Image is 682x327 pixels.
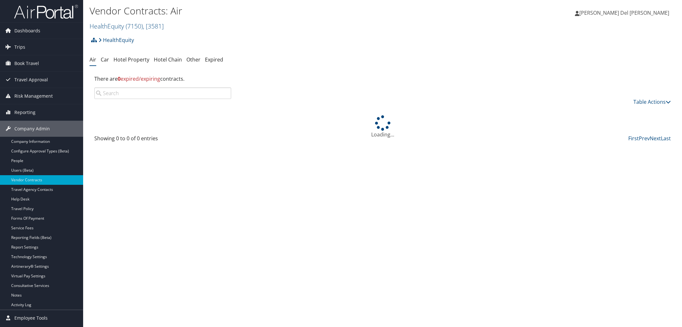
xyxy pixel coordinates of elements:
[628,135,639,142] a: First
[143,22,164,30] span: , [ 3581 ]
[94,135,231,145] div: Showing 0 to 0 of 0 entries
[126,22,143,30] span: ( 7150 )
[650,135,661,142] a: Next
[633,98,671,105] a: Table Actions
[14,39,25,55] span: Trips
[205,56,223,63] a: Expired
[90,70,676,87] div: There are contracts.
[14,88,53,104] span: Risk Management
[90,115,676,138] div: Loading...
[118,75,160,82] span: expired/expiring
[14,4,78,19] img: airportal-logo.png
[90,22,164,30] a: HealthEquity
[94,87,231,99] input: Search
[154,56,182,63] a: Hotel Chain
[14,23,40,39] span: Dashboards
[90,56,96,63] a: Air
[14,104,35,120] span: Reporting
[14,310,48,326] span: Employee Tools
[118,75,121,82] strong: 0
[90,4,480,18] h1: Vendor Contracts: Air
[639,135,650,142] a: Prev
[114,56,149,63] a: Hotel Property
[661,135,671,142] a: Last
[98,34,134,46] a: HealthEquity
[101,56,109,63] a: Car
[575,3,676,22] a: [PERSON_NAME] Del [PERSON_NAME]
[14,55,39,71] span: Book Travel
[14,72,48,88] span: Travel Approval
[14,121,50,137] span: Company Admin
[579,9,669,16] span: [PERSON_NAME] Del [PERSON_NAME]
[186,56,200,63] a: Other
